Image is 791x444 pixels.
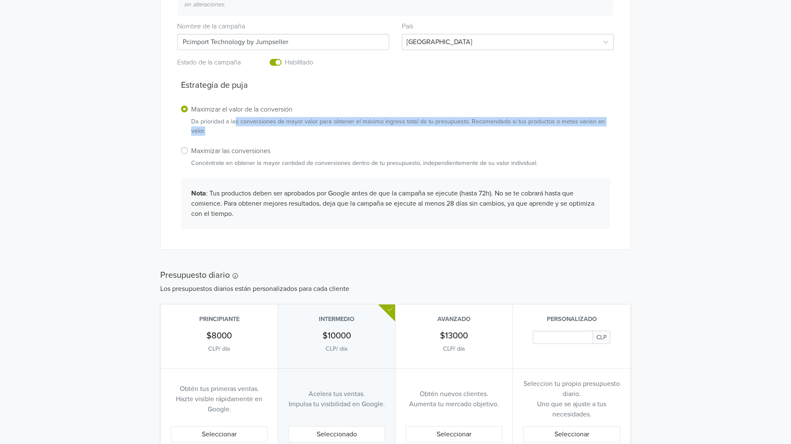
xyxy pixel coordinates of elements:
[443,344,465,354] p: CLP / día
[420,389,488,399] p: Obtén nuevos clientes.
[523,399,620,419] p: Uno que se ajuste a tus necesidades.
[191,117,610,135] p: Da prioridad a las conversiones de mayor valor para obtener el máximo ingreso total de tu presupu...
[288,315,385,324] p: Intermedio
[208,344,230,354] p: CLP / día
[191,147,538,155] h6: Maximizar las conversiones
[181,178,610,229] div: : Tus productos deben ser aprobados por Google antes de que la campaña se ejecute (hasta 72h). No...
[409,399,499,409] p: Aumenta tu mercado objetivo.
[309,389,365,399] p: Acelera tus ventas.
[406,315,502,324] p: Avanzado
[326,344,348,354] p: CLP / día
[323,331,351,341] h5: $10000
[285,59,360,67] h6: Habilitado
[160,270,631,280] h5: Presupuesto diario
[523,379,620,399] p: Seleccion tu propio presupuesto diario.
[523,426,620,442] button: Seleccionar
[206,331,232,341] h5: $8000
[523,315,620,324] p: Personalizado
[177,59,246,67] h6: Estado de la campaña
[288,426,385,442] button: Seleccionado
[289,399,385,409] p: Impulsa tu visibilidad en Google.
[171,315,267,324] p: Principiante
[180,384,259,394] p: Obtén tus primeras ventas.
[402,22,614,31] h6: País
[406,426,502,442] button: Seleccionar
[533,331,593,344] input: Daily Custom Budget
[160,284,631,294] p: Los presupuestos diarios están personalizados para cada cliente
[593,331,610,344] span: CLP
[181,80,610,90] h5: Estrategia de puja
[177,22,389,31] h6: Nombre de la campaña
[191,189,206,198] b: Nota
[440,331,468,341] h5: $13000
[191,106,610,114] h6: Maximizar el valor de la conversión
[191,159,538,168] p: Concéntrate en obtener la mayor cantidad de conversiones dentro de tu presupuesto, independientem...
[177,34,389,50] input: Campaign name
[171,394,267,414] p: Hazte visible rápidamente en Google.
[171,426,267,442] button: Seleccionar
